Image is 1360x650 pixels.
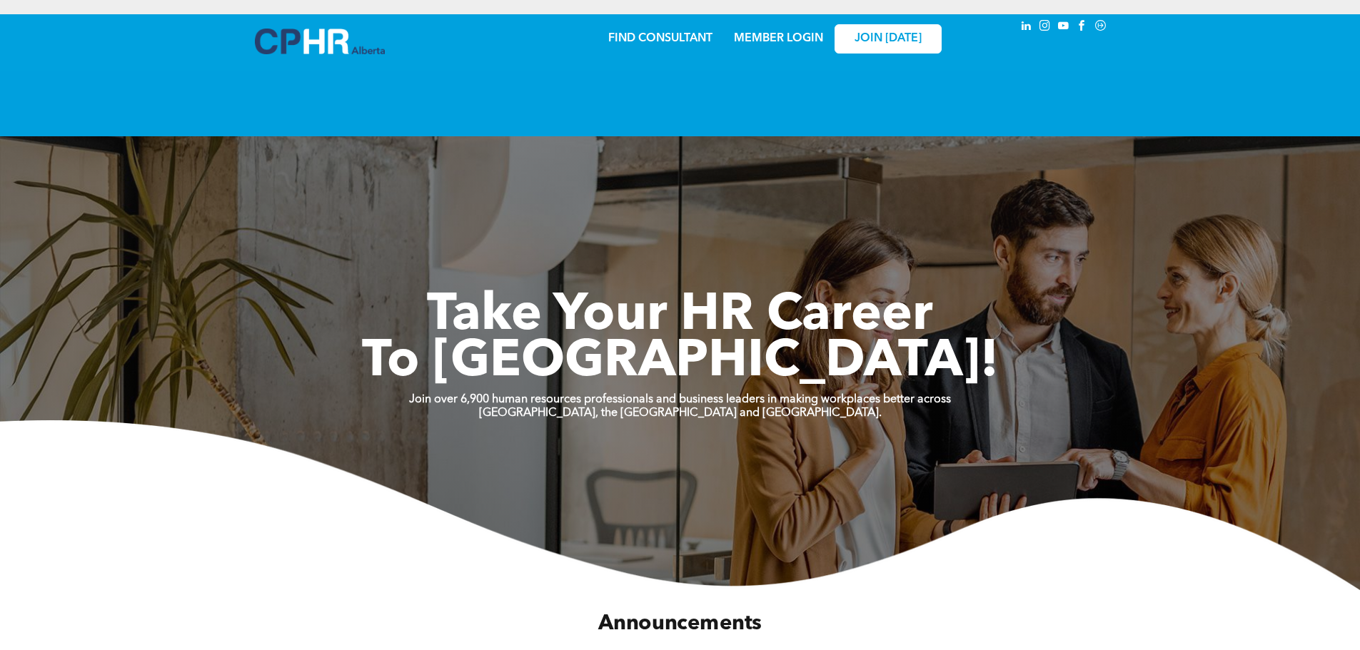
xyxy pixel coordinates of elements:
span: To [GEOGRAPHIC_DATA]! [362,337,999,388]
a: FIND CONSULTANT [608,33,712,44]
img: A blue and white logo for cp alberta [255,29,385,54]
a: youtube [1056,18,1072,37]
strong: [GEOGRAPHIC_DATA], the [GEOGRAPHIC_DATA] and [GEOGRAPHIC_DATA]. [479,407,882,419]
span: JOIN [DATE] [855,32,922,46]
strong: Join over 6,900 human resources professionals and business leaders in making workplaces better ac... [409,394,951,405]
a: instagram [1037,18,1053,37]
a: linkedin [1019,18,1034,37]
a: JOIN [DATE] [835,24,942,54]
a: MEMBER LOGIN [734,33,823,44]
a: facebook [1074,18,1090,37]
a: Social network [1093,18,1109,37]
span: Announcements [598,613,762,634]
span: Take Your HR Career [427,290,933,342]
